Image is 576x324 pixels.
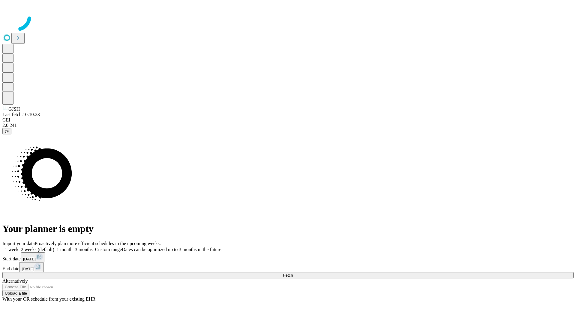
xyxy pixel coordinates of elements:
[21,252,45,262] button: [DATE]
[2,272,574,278] button: Fetch
[2,117,574,123] div: GEI
[2,123,574,128] div: 2.0.241
[122,247,222,252] span: Dates can be optimized up to 3 months in the future.
[23,257,36,261] span: [DATE]
[75,247,93,252] span: 3 months
[2,278,28,283] span: Alternatively
[22,267,34,271] span: [DATE]
[8,106,20,112] span: GJSH
[283,273,293,277] span: Fetch
[2,241,35,246] span: Import your data
[2,223,574,234] h1: Your planner is empty
[5,129,9,133] span: @
[19,262,44,272] button: [DATE]
[2,262,574,272] div: End date
[5,247,19,252] span: 1 week
[35,241,161,246] span: Proactively plan more efficient schedules in the upcoming weeks.
[21,247,54,252] span: 2 weeks (default)
[95,247,122,252] span: Custom range
[2,290,29,296] button: Upload a file
[2,112,40,117] span: Last fetch: 10:10:23
[2,252,574,262] div: Start date
[2,128,11,134] button: @
[2,296,95,301] span: With your OR schedule from your existing EHR
[57,247,73,252] span: 1 month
